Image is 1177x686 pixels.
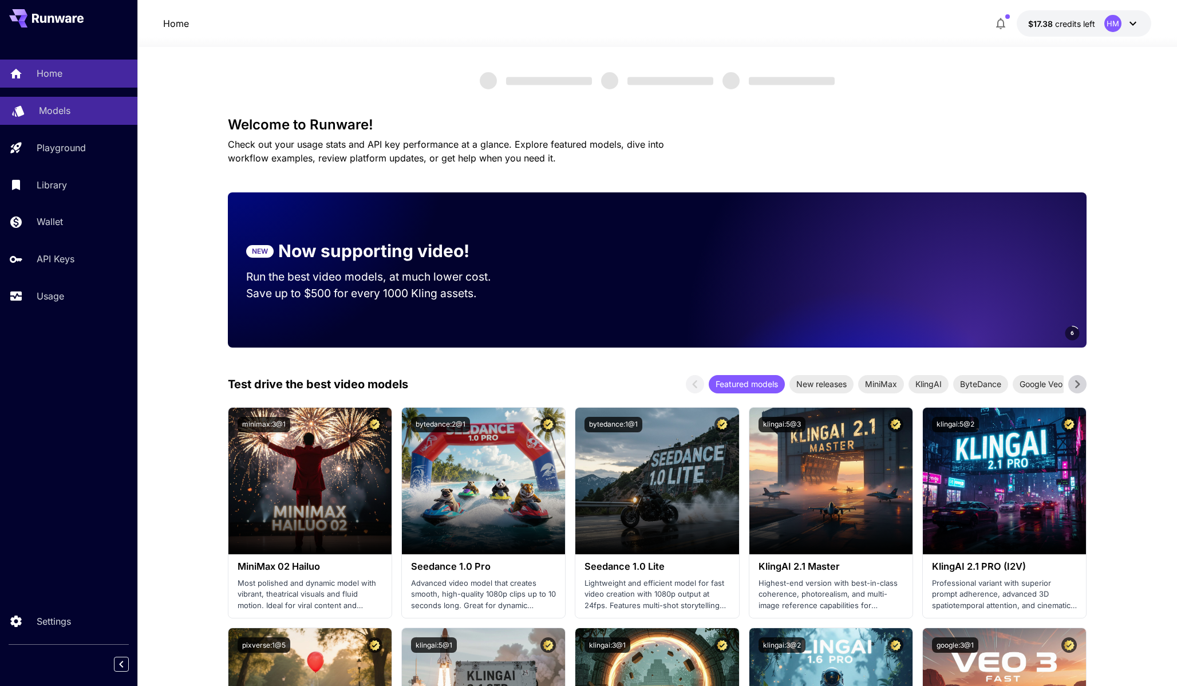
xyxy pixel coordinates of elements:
[1013,378,1069,390] span: Google Veo
[411,561,556,572] h3: Seedance 1.0 Pro
[1013,375,1069,393] div: Google Veo
[252,246,268,257] p: NEW
[37,141,86,155] p: Playground
[923,408,1086,554] img: alt
[909,378,949,390] span: KlingAI
[246,285,513,302] p: Save up to $500 for every 1000 Kling assets.
[1061,637,1077,653] button: Certified Model – Vetted for best performance and includes a commercial license.
[163,17,189,30] a: Home
[367,417,382,432] button: Certified Model – Vetted for best performance and includes a commercial license.
[953,375,1008,393] div: ByteDance
[411,578,556,612] p: Advanced video model that creates smooth, high-quality 1080p clips up to 10 seconds long. Great f...
[1028,19,1055,29] span: $17.38
[584,561,729,572] h3: Seedance 1.0 Lite
[749,408,913,554] img: alt
[584,637,630,653] button: klingai:3@1
[759,637,805,653] button: klingai:3@2
[228,117,1087,133] h3: Welcome to Runware!
[367,637,382,653] button: Certified Model – Vetted for best performance and includes a commercial license.
[411,637,457,653] button: klingai:5@1
[411,417,470,432] button: bytedance:2@1
[37,252,74,266] p: API Keys
[909,375,949,393] div: KlingAI
[714,417,730,432] button: Certified Model – Vetted for best performance and includes a commercial license.
[858,375,904,393] div: MiniMax
[228,408,392,554] img: alt
[37,289,64,303] p: Usage
[1055,19,1095,29] span: credits left
[37,215,63,228] p: Wallet
[759,417,805,432] button: klingai:5@3
[540,637,556,653] button: Certified Model – Vetted for best performance and includes a commercial license.
[932,417,979,432] button: klingai:5@2
[37,66,62,80] p: Home
[759,561,903,572] h3: KlingAI 2.1 Master
[238,637,290,653] button: pixverse:1@5
[709,378,785,390] span: Featured models
[163,17,189,30] nav: breadcrumb
[584,417,642,432] button: bytedance:1@1
[888,417,903,432] button: Certified Model – Vetted for best performance and includes a commercial license.
[1028,18,1095,30] div: $17.38434
[953,378,1008,390] span: ByteDance
[114,657,129,672] button: Collapse sidebar
[39,104,70,117] p: Models
[540,417,556,432] button: Certified Model – Vetted for best performance and includes a commercial license.
[932,578,1077,612] p: Professional variant with superior prompt adherence, advanced 3D spatiotemporal attention, and ci...
[932,637,978,653] button: google:3@1
[123,654,137,675] div: Collapse sidebar
[709,375,785,393] div: Featured models
[37,178,67,192] p: Library
[1061,417,1077,432] button: Certified Model – Vetted for best performance and includes a commercial license.
[1104,15,1121,32] div: HM
[37,614,71,628] p: Settings
[402,408,565,554] img: alt
[238,417,290,432] button: minimax:3@1
[932,561,1077,572] h3: KlingAI 2.1 PRO (I2V)
[789,375,854,393] div: New releases
[246,269,513,285] p: Run the best video models, at much lower cost.
[714,637,730,653] button: Certified Model – Vetted for best performance and includes a commercial license.
[228,139,664,164] span: Check out your usage stats and API key performance at a glance. Explore featured models, dive int...
[584,578,729,612] p: Lightweight and efficient model for fast video creation with 1080p output at 24fps. Features mult...
[575,408,738,554] img: alt
[238,561,382,572] h3: MiniMax 02 Hailuo
[278,238,469,264] p: Now supporting video!
[1071,329,1074,337] span: 6
[759,578,903,612] p: Highest-end version with best-in-class coherence, photorealism, and multi-image reference capabil...
[858,378,904,390] span: MiniMax
[888,637,903,653] button: Certified Model – Vetted for best performance and includes a commercial license.
[1017,10,1151,37] button: $17.38434HM
[228,376,408,393] p: Test drive the best video models
[789,378,854,390] span: New releases
[238,578,382,612] p: Most polished and dynamic model with vibrant, theatrical visuals and fluid motion. Ideal for vira...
